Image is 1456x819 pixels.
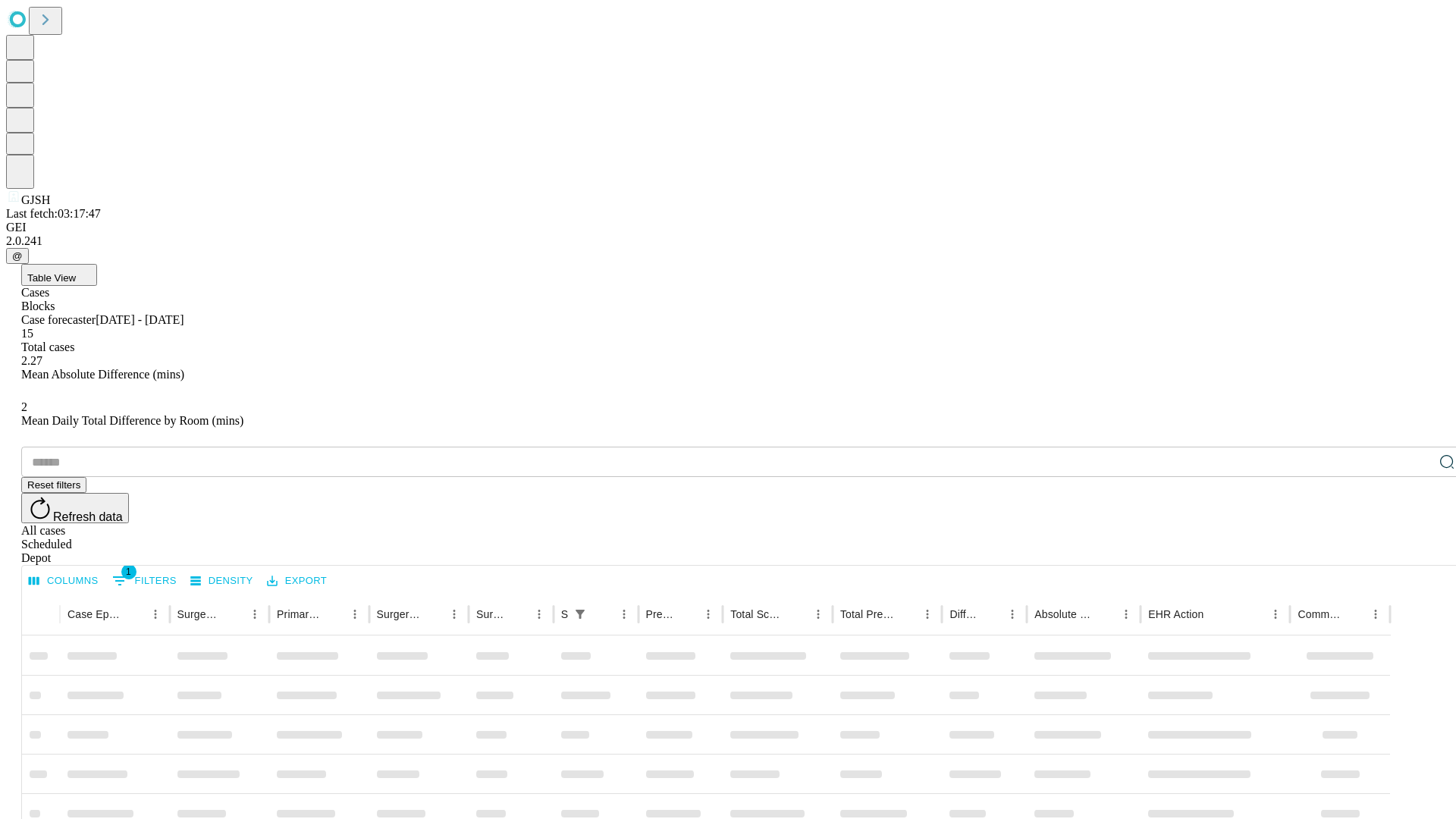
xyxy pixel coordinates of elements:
span: [DATE] - [DATE] [96,313,184,326]
button: Menu [1365,604,1386,625]
div: Absolute Difference [1034,608,1093,620]
span: Reset filters [27,479,80,491]
span: 1 [121,564,136,579]
span: @ [12,250,23,262]
button: Menu [1002,604,1023,625]
button: Menu [1265,604,1286,625]
button: Refresh data [21,493,129,523]
button: Show filters [108,569,180,593]
span: Last fetch: 03:17:47 [6,207,101,220]
button: Select columns [25,570,102,593]
button: Density [187,570,257,593]
span: 2.27 [21,354,42,367]
button: Sort [1205,604,1226,625]
div: EHR Action [1148,608,1203,620]
button: Export [263,570,331,593]
button: Sort [422,604,444,625]
button: Sort [592,604,613,625]
button: @ [6,248,29,264]
span: Refresh data [53,510,123,523]
button: Menu [1116,604,1137,625]
button: Sort [676,604,698,625]
span: Mean Daily Total Difference by Room (mins) [21,414,243,427]
div: Predicted In Room Duration [646,608,676,620]
div: Total Predicted Duration [840,608,895,620]
button: Sort [1344,604,1365,625]
button: Reset filters [21,477,86,493]
span: Table View [27,272,76,284]
button: Sort [323,604,344,625]
button: Menu [145,604,166,625]
span: Total cases [21,340,74,353]
button: Menu [613,604,635,625]
button: Sort [1094,604,1116,625]
div: Surgery Date [476,608,506,620]
button: Show filters [570,604,591,625]
span: 15 [21,327,33,340]
div: 1 active filter [570,604,591,625]
div: 2.0.241 [6,234,1450,248]
button: Menu [917,604,938,625]
button: Table View [21,264,97,286]
div: Total Scheduled Duration [730,608,785,620]
button: Menu [698,604,719,625]
button: Menu [344,604,366,625]
button: Sort [124,604,145,625]
div: Comments [1298,608,1341,620]
div: Scheduled In Room Duration [561,608,568,620]
span: 2 [21,400,27,413]
button: Menu [808,604,829,625]
button: Sort [786,604,808,625]
div: Surgery Name [377,608,421,620]
button: Menu [529,604,550,625]
button: Sort [507,604,529,625]
span: Case forecaster [21,313,96,326]
div: Primary Service [277,608,321,620]
div: Surgeon Name [177,608,221,620]
div: Case Epic Id [67,608,122,620]
button: Sort [896,604,917,625]
div: GEI [6,221,1450,234]
button: Menu [444,604,465,625]
button: Sort [223,604,244,625]
button: Menu [244,604,265,625]
div: Difference [949,608,979,620]
button: Sort [981,604,1002,625]
span: Mean Absolute Difference (mins) [21,368,184,381]
span: GJSH [21,193,50,206]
